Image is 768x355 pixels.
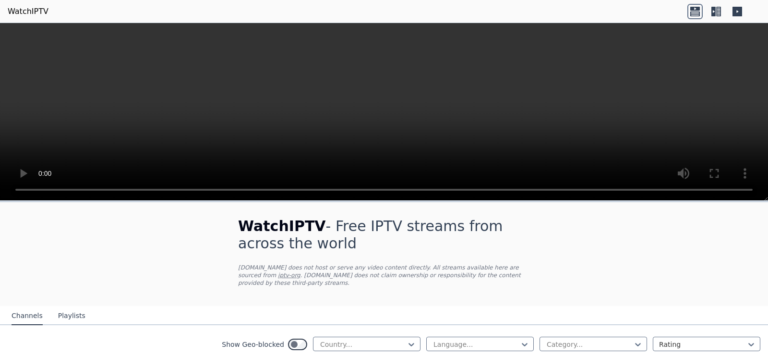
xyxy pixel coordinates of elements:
[278,272,300,279] a: iptv-org
[12,307,43,325] button: Channels
[8,6,48,17] a: WatchIPTV
[238,218,530,252] h1: - Free IPTV streams from across the world
[238,218,326,234] span: WatchIPTV
[222,340,284,349] label: Show Geo-blocked
[238,264,530,287] p: [DOMAIN_NAME] does not host or serve any video content directly. All streams available here are s...
[58,307,85,325] button: Playlists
